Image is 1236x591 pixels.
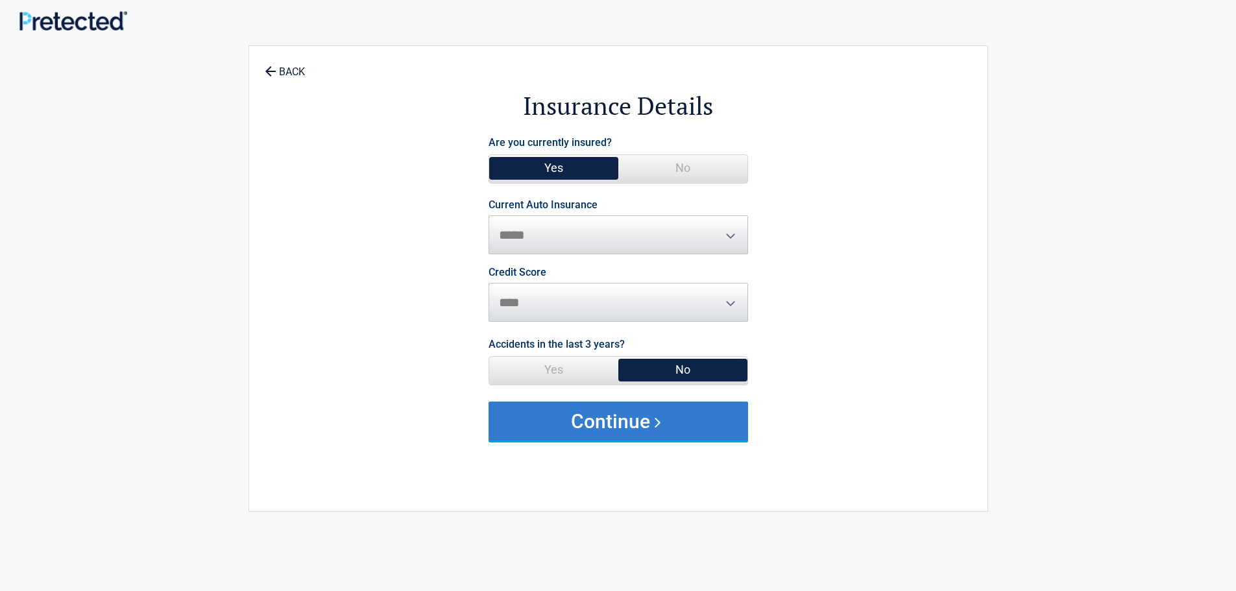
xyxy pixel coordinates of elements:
label: Credit Score [489,267,546,278]
a: BACK [262,54,308,77]
span: No [618,155,747,181]
span: Yes [489,155,618,181]
label: Current Auto Insurance [489,200,598,210]
button: Continue [489,402,748,440]
img: Main Logo [19,11,127,30]
label: Accidents in the last 3 years? [489,335,625,353]
label: Are you currently insured? [489,134,612,151]
span: No [618,357,747,383]
h2: Insurance Details [321,90,916,123]
span: Yes [489,357,618,383]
